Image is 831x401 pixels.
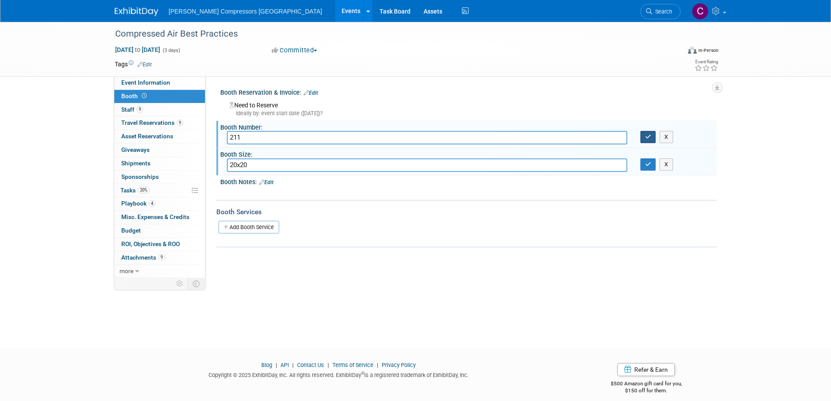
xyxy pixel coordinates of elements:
div: Booth Number: [220,121,717,132]
a: Edit [137,62,152,68]
a: Add Booth Service [219,221,279,233]
a: Asset Reservations [114,130,205,143]
img: Crystal Wilson [692,3,708,20]
div: $500 Amazon gift card for you, [576,374,717,394]
a: Edit [304,90,318,96]
span: [PERSON_NAME] Compressors [GEOGRAPHIC_DATA] [169,8,322,15]
img: ExhibitDay [115,7,158,16]
td: Personalize Event Tab Strip [172,278,188,289]
div: Booth Services [216,207,717,217]
a: Budget [114,224,205,237]
div: In-Person [698,47,718,54]
div: Event Format [629,45,719,58]
span: Asset Reservations [121,133,173,140]
img: Format-Inperson.png [688,47,697,54]
span: Playbook [121,200,155,207]
a: Travel Reservations9 [114,117,205,130]
span: Search [652,8,672,15]
span: Staff [121,106,143,113]
a: API [280,362,289,368]
button: Committed [269,46,321,55]
span: 20% [138,187,150,193]
span: | [325,362,331,368]
span: Attachments [121,254,165,261]
span: more [120,267,133,274]
span: 9 [158,254,165,260]
span: | [274,362,279,368]
a: Booth [114,90,205,103]
td: Tags [115,60,152,69]
span: Misc. Expenses & Credits [121,213,189,220]
span: 9 [177,120,183,126]
a: Attachments9 [114,251,205,264]
span: ROI, Objectives & ROO [121,240,180,247]
div: Booth Size: [220,148,717,159]
a: Misc. Expenses & Credits [114,211,205,224]
div: Booth Notes: [220,175,717,187]
span: Giveaways [121,146,150,153]
span: Sponsorships [121,173,159,180]
a: Privacy Policy [382,362,416,368]
a: Shipments [114,157,205,170]
span: [DATE] [DATE] [115,46,161,54]
a: ROI, Objectives & ROO [114,238,205,251]
span: Tasks [120,187,150,194]
div: Copyright © 2025 ExhibitDay, Inc. All rights reserved. ExhibitDay is a registered trademark of Ex... [115,369,563,379]
div: Compressed Air Best Practices [112,26,667,42]
a: Tasks20% [114,184,205,197]
a: Event Information [114,76,205,89]
sup: ® [361,371,364,376]
a: Terms of Service [332,362,373,368]
div: Booth Reservation & Invoice: [220,86,717,97]
span: Booth [121,93,148,99]
button: X [660,131,673,143]
span: Event Information [121,79,170,86]
span: Shipments [121,160,150,167]
span: (3 days) [162,48,180,53]
div: Need to Reserve [227,99,710,117]
a: Search [640,4,681,19]
div: Ideally by: event start date ([DATE])? [229,110,710,117]
a: Refer & Earn [617,363,675,376]
span: Booth not reserved yet [140,93,148,99]
a: more [114,265,205,278]
div: Event Rating [694,60,718,64]
td: Toggle Event Tabs [187,278,205,289]
a: Staff9 [114,103,205,117]
span: | [375,362,380,368]
a: Contact Us [297,362,324,368]
a: Blog [261,362,272,368]
a: Edit [259,179,274,185]
span: Travel Reservations [121,119,183,126]
span: | [290,362,296,368]
span: Budget [121,227,141,234]
a: Giveaways [114,144,205,157]
a: Sponsorships [114,171,205,184]
span: 4 [149,200,155,207]
button: X [660,158,673,171]
span: to [133,46,142,53]
div: $150 off for them. [576,387,717,394]
a: Playbook4 [114,197,205,210]
span: 9 [137,106,143,113]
